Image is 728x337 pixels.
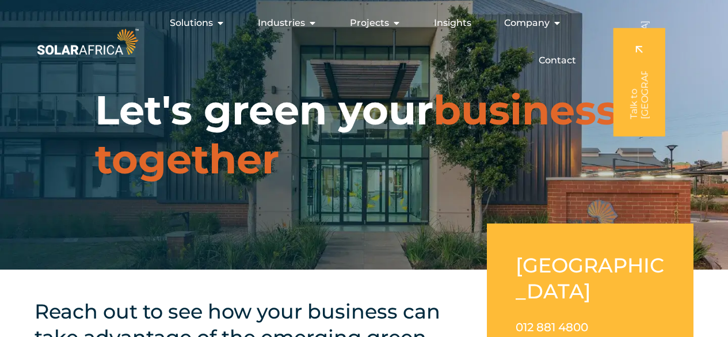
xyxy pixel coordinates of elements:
[258,16,305,30] span: Industries
[539,54,576,67] a: Contact
[95,86,633,184] h1: Let's green your
[170,16,213,30] span: Solutions
[516,252,665,304] h2: [GEOGRAPHIC_DATA]
[504,16,550,30] span: Company
[95,85,618,184] span: business together
[516,320,588,334] a: 012 881 4800
[141,12,585,72] div: Menu Toggle
[434,16,471,30] a: Insights
[141,12,585,72] nav: Menu
[350,16,389,30] span: Projects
